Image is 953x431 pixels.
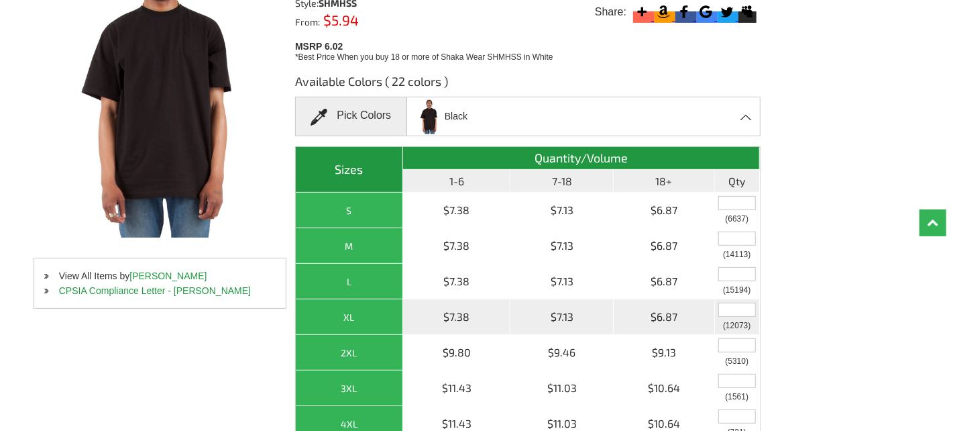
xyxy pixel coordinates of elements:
[595,5,626,19] span: Share:
[445,105,467,128] span: Black
[129,271,207,281] a: [PERSON_NAME]
[614,264,715,299] td: $6.87
[655,3,673,21] svg: Amazon
[296,264,403,299] th: L
[510,193,614,228] td: $7.13
[614,335,715,371] td: $9.13
[919,209,946,236] a: Top
[296,147,403,193] th: Sizes
[614,193,715,228] td: $6.87
[718,3,736,21] svg: Twitter
[723,322,750,330] span: Inventory
[723,286,750,294] span: Inventory
[510,335,614,371] td: $9.46
[725,357,748,365] span: Inventory
[296,193,403,228] th: S
[403,170,510,193] th: 1-6
[34,269,286,283] li: View All Items by
[415,99,443,134] img: shaka-wear_SHMHSS_black.jpg
[510,371,614,406] td: $11.03
[295,52,553,62] span: *Best Price When you buy 18 or more of Shaka Wear SHMHSS in White
[725,215,748,223] span: Inventory
[403,264,510,299] td: $7.38
[510,264,614,299] td: $7.13
[614,228,715,264] td: $6.87
[295,73,761,97] h3: Available Colors ( 22 colors )
[296,335,403,371] th: 2XL
[403,147,760,170] th: Quantity/Volume
[403,193,510,228] td: $7.38
[614,170,715,193] th: 18+
[510,170,614,193] th: 7-18
[614,299,715,335] td: $6.87
[614,371,715,406] td: $10.64
[295,97,407,136] div: Pick Colors
[295,38,765,63] div: MSRP 6.02
[403,228,510,264] td: $7.38
[633,3,651,21] svg: More
[510,299,614,335] td: $7.13
[403,299,510,335] td: $7.38
[296,299,403,335] th: XL
[59,285,251,296] a: CPSIA Compliance Letter - [PERSON_NAME]
[295,15,412,27] div: From:
[725,393,748,401] span: Inventory
[403,335,510,371] td: $9.80
[320,11,359,28] span: $5.94
[738,3,756,21] svg: Myspace
[296,371,403,406] th: 3XL
[715,170,760,193] th: Qty
[697,3,715,21] svg: Google Bookmark
[296,228,403,264] th: M
[723,250,750,258] span: Inventory
[510,228,614,264] td: $7.13
[403,371,510,406] td: $11.43
[675,3,693,21] svg: Facebook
